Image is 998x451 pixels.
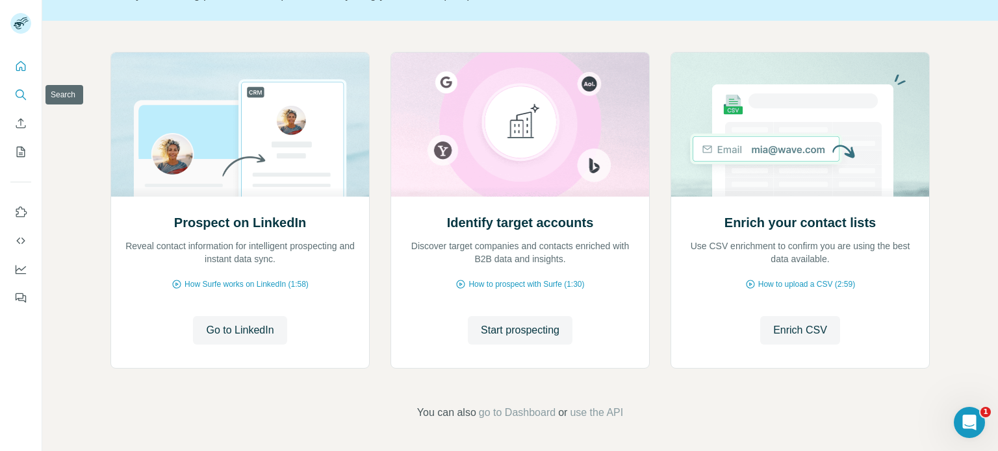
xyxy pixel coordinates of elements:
[479,405,556,421] button: go to Dashboard
[558,405,567,421] span: or
[980,407,991,417] span: 1
[206,323,274,338] span: Go to LinkedIn
[758,278,855,290] span: How to upload a CSV (2:59)
[447,213,594,232] h2: Identify target accounts
[124,239,356,265] p: Reveal contact information for intelligent prospecting and instant data sync.
[954,407,985,438] iframe: Intercom live chat
[10,140,31,164] button: My lists
[10,112,31,135] button: Enrich CSV
[174,213,306,232] h2: Prospect on LinkedIn
[10,286,31,310] button: Feedback
[10,258,31,281] button: Dashboard
[110,53,370,197] img: Prospect on LinkedIn
[404,239,636,265] p: Discover target companies and contacts enriched with B2B data and insights.
[481,323,559,338] span: Start prospecting
[760,316,840,345] button: Enrich CSV
[570,405,623,421] button: use the API
[193,316,287,345] button: Go to LinkedIn
[10,55,31,78] button: Quick start
[10,201,31,224] button: Use Surfe on LinkedIn
[10,229,31,252] button: Use Surfe API
[684,239,916,265] p: Use CSV enrichment to confirm you are using the best data available.
[468,316,572,345] button: Start prospecting
[671,53,930,197] img: Enrich your contact lists
[773,323,827,338] span: Enrich CSV
[390,53,650,197] img: Identify target accounts
[724,213,876,232] h2: Enrich your contact lists
[10,83,31,106] button: Search
[468,278,584,290] span: How to prospect with Surfe (1:30)
[417,405,476,421] span: You can also
[185,278,309,290] span: How Surfe works on LinkedIn (1:58)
